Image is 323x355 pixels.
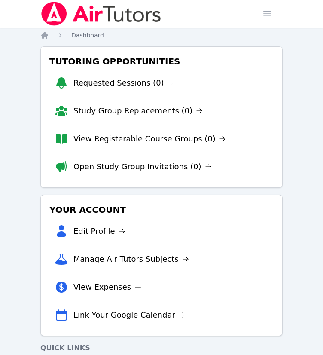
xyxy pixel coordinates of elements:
a: Edit Profile [73,225,125,237]
h4: Quick Links [40,343,283,353]
a: View Expenses [73,281,141,293]
h3: Your Account [48,202,275,217]
span: Dashboard [71,32,104,39]
a: Link Your Google Calendar [73,309,186,321]
a: Requested Sessions (0) [73,77,174,89]
a: Study Group Replacements (0) [73,105,203,117]
a: Dashboard [71,31,104,40]
a: View Registerable Course Groups (0) [73,133,226,145]
img: Air Tutors [40,2,162,26]
a: Manage Air Tutors Subjects [73,253,189,265]
h3: Tutoring Opportunities [48,54,275,69]
nav: Breadcrumb [40,31,283,40]
a: Open Study Group Invitations (0) [73,161,212,173]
